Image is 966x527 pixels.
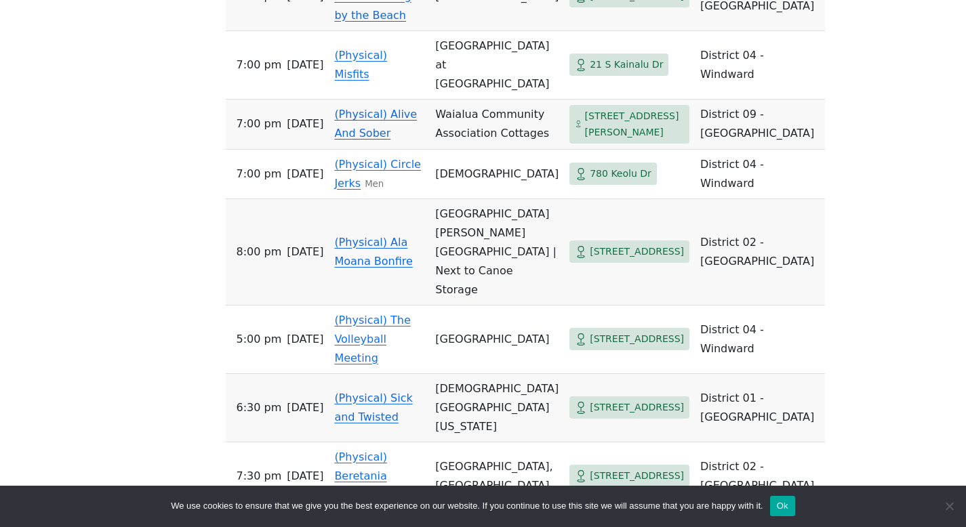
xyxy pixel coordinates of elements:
[287,398,323,417] span: [DATE]
[590,56,663,73] span: 21 S Kainalu Dr
[287,243,323,261] span: [DATE]
[430,374,564,442] td: [DEMOGRAPHIC_DATA][GEOGRAPHIC_DATA][US_STATE]
[695,374,825,442] td: District 01 - [GEOGRAPHIC_DATA]
[237,165,282,184] span: 7:00 PM
[590,467,684,484] span: [STREET_ADDRESS]
[237,114,282,133] span: 7:00 PM
[695,442,825,511] td: District 02 - [GEOGRAPHIC_DATA]
[334,236,412,268] a: (Physical) Ala Moana Bonfire
[430,305,564,374] td: [GEOGRAPHIC_DATA]
[590,165,651,182] span: 780 Keolu Dr
[590,331,684,347] span: [STREET_ADDRESS]
[590,243,684,260] span: [STREET_ADDRESS]
[695,305,825,374] td: District 04 - Windward
[334,158,421,190] a: (Physical) Circle Jerks
[695,150,825,199] td: District 04 - Windward
[171,499,763,513] span: We use cookies to ensure that we give you the best experience on our website. If you continue to ...
[590,399,684,416] span: [STREET_ADDRESS]
[334,108,417,140] a: (Physical) Alive And Sober
[287,330,323,349] span: [DATE]
[237,330,282,349] span: 5:00 PM
[695,31,825,100] td: District 04 - Windward
[237,467,282,486] span: 7:30 PM
[334,314,410,364] a: (Physical) The Volleyball Meeting
[430,199,564,305] td: [GEOGRAPHIC_DATA] [PERSON_NAME][GEOGRAPHIC_DATA] | Next to Canoe Storage
[287,56,323,75] span: [DATE]
[237,398,282,417] span: 6:30 PM
[770,496,795,516] button: Ok
[287,114,323,133] span: [DATE]
[287,467,323,486] span: [DATE]
[334,49,387,81] a: (Physical) Misfits
[334,392,412,423] a: (Physical) Sick and Twisted
[237,243,282,261] span: 8:00 PM
[430,150,564,199] td: [DEMOGRAPHIC_DATA]
[334,450,392,501] a: (Physical) Beretania Discussion
[365,179,384,189] small: Men
[430,442,564,511] td: [GEOGRAPHIC_DATA], [GEOGRAPHIC_DATA]
[287,165,323,184] span: [DATE]
[237,56,282,75] span: 7:00 PM
[695,199,825,305] td: District 02 - [GEOGRAPHIC_DATA]
[942,499,956,513] span: No
[585,108,685,141] span: [STREET_ADDRESS][PERSON_NAME]
[430,31,564,100] td: [GEOGRAPHIC_DATA] at [GEOGRAPHIC_DATA]
[430,100,564,150] td: Waialua Community Association Cottages
[695,100,825,150] td: District 09 - [GEOGRAPHIC_DATA]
